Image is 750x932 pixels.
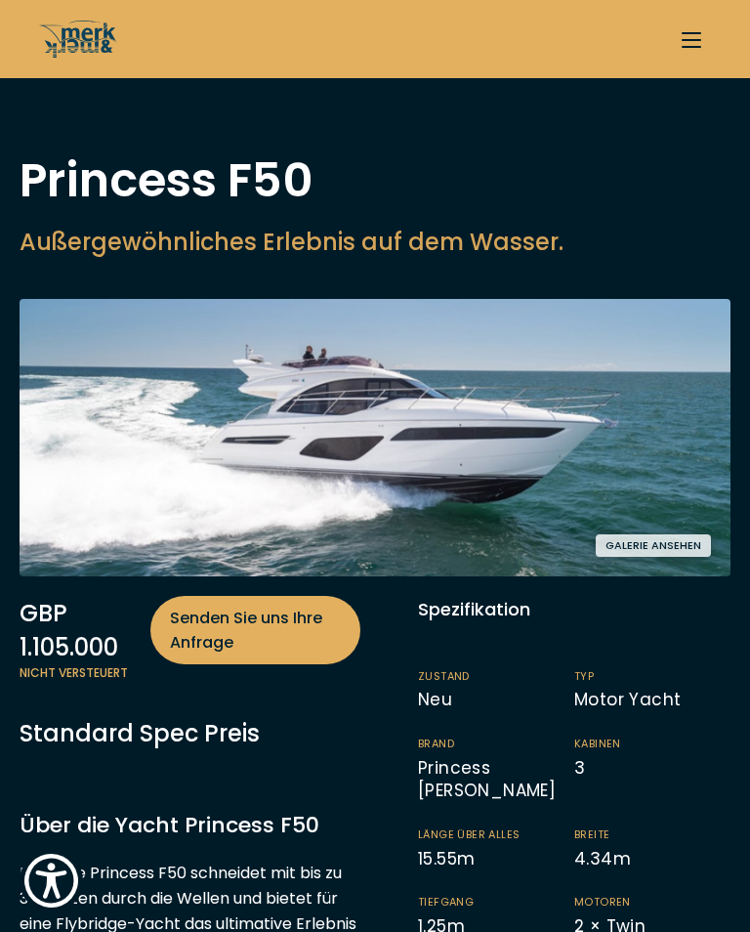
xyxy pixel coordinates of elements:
[20,156,563,205] h1: Princess F50
[574,827,691,842] span: Breite
[596,534,711,557] button: Galerie ansehen
[418,596,730,622] div: Spezifikation
[574,827,730,870] li: 4.34 m
[170,606,342,655] span: Senden Sie uns Ihre Anfrage
[574,737,730,803] li: 3
[418,737,574,803] li: Princess [PERSON_NAME]
[574,737,691,751] span: Kabinen
[418,669,535,684] span: Zustand
[574,669,730,712] li: Motor Yacht
[20,717,260,749] span: Standard Spec Preis
[20,849,83,912] button: Show Accessibility Preferences
[418,895,535,910] span: Tiefgang
[418,669,574,712] li: Neu
[20,664,360,682] span: Nicht versteuert
[20,225,563,260] h2: Außergewöhnliches Erlebnis auf dem Wasser.
[574,895,691,910] span: Motoren
[20,299,730,576] img: Merk&Merk
[418,737,535,751] span: Brand
[418,827,574,870] li: 15.55 m
[574,669,691,684] span: Typ
[418,827,535,842] span: Länge über Alles
[20,596,360,664] div: GBP 1.105.000
[20,809,360,841] h3: Über die Yacht Princess F50
[150,596,361,664] a: Senden Sie uns Ihre Anfrage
